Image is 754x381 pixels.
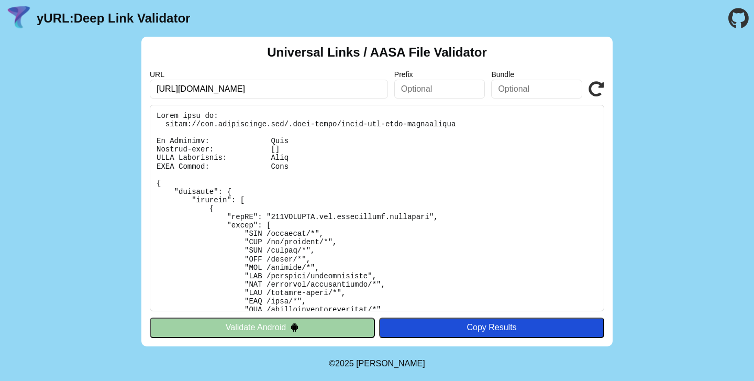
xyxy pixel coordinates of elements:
a: yURL:Deep Link Validator [37,11,190,26]
button: Validate Android [150,318,375,338]
img: droidIcon.svg [290,323,299,332]
a: Michael Ibragimchayev's Personal Site [356,359,425,368]
input: Optional [394,80,485,99]
pre: Lorem ipsu do: sitam://con.adipiscinge.sed/.doei-tempo/incid-utl-etdo-magnaaliqua En Adminimv: Qu... [150,105,604,311]
h2: Universal Links / AASA File Validator [267,45,487,60]
label: Prefix [394,70,485,79]
label: URL [150,70,388,79]
input: Optional [491,80,582,99]
span: 2025 [335,359,354,368]
button: Copy Results [379,318,604,338]
input: Required [150,80,388,99]
img: yURL Logo [5,5,32,32]
footer: © [329,346,425,381]
div: Copy Results [384,323,599,332]
label: Bundle [491,70,582,79]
